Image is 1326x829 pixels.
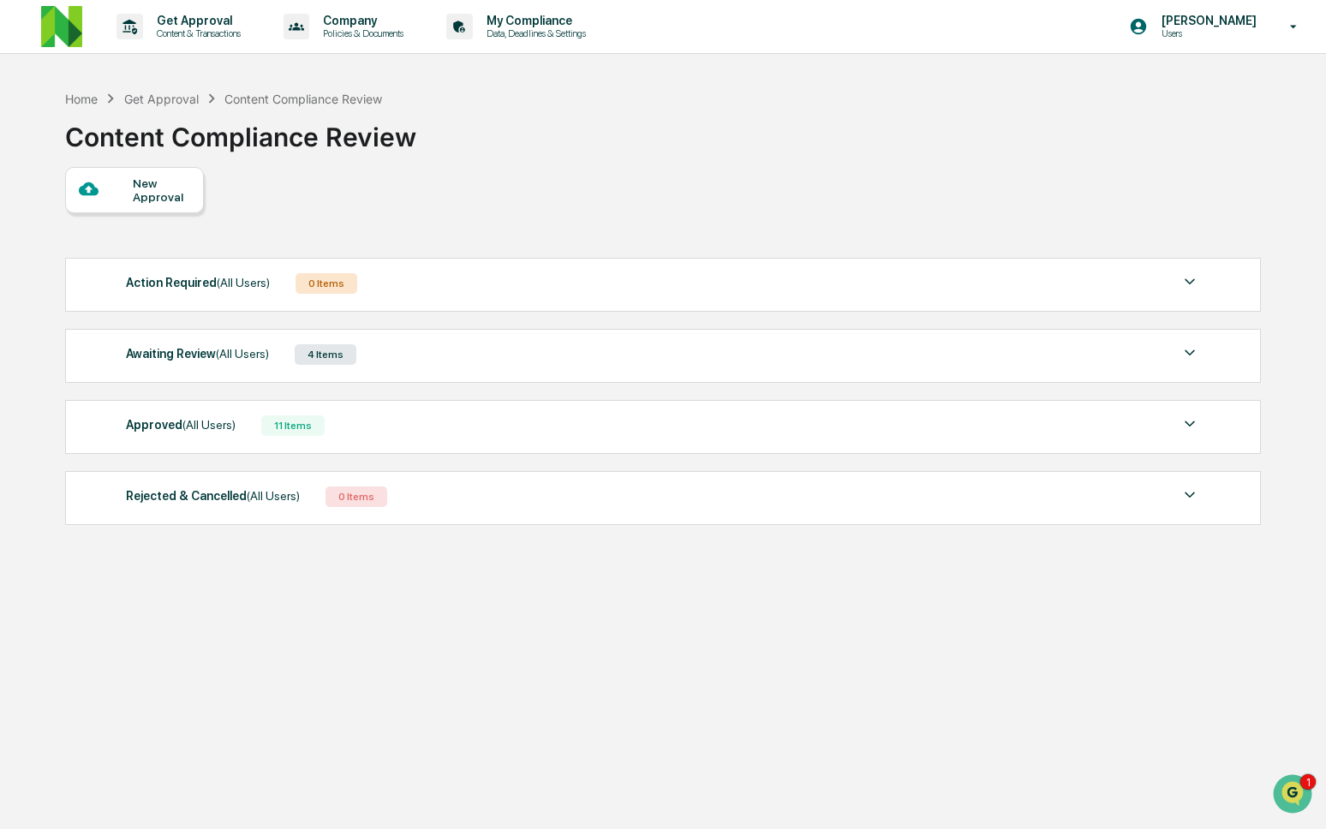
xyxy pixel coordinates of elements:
img: 1746055101610-c473b297-6a78-478c-a979-82029cc54cd1 [17,131,48,162]
div: Content Compliance Review [224,92,382,106]
div: 0 Items [296,273,357,294]
span: [DATE] [152,233,187,247]
div: Home [65,92,98,106]
span: [PERSON_NAME] [53,233,139,247]
img: logo [41,6,82,47]
div: 🗄️ [124,306,138,319]
p: Data, Deadlines & Settings [473,27,594,39]
button: See all [266,187,312,207]
div: Get Approval [124,92,199,106]
span: Preclearance [34,304,110,321]
img: caret [1180,343,1200,363]
img: caret [1180,414,1200,434]
div: Start new chat [77,131,281,148]
span: • [142,233,148,247]
span: (All Users) [182,418,236,432]
span: Data Lookup [34,337,108,354]
p: Company [309,14,412,27]
p: [PERSON_NAME] [1148,14,1265,27]
span: (All Users) [247,489,300,503]
div: Awaiting Review [126,343,269,365]
p: My Compliance [473,14,594,27]
span: Pylon [170,379,207,391]
a: 🖐️Preclearance [10,297,117,328]
img: 1746055101610-c473b297-6a78-478c-a979-82029cc54cd1 [34,234,48,248]
p: Get Approval [143,14,249,27]
a: 🔎Data Lookup [10,330,115,361]
div: Approved [126,414,236,436]
img: 8933085812038_c878075ebb4cc5468115_72.jpg [36,131,67,162]
div: We're available if you need us! [77,148,236,162]
p: Content & Transactions [143,27,249,39]
div: 🔎 [17,338,31,352]
div: 11 Items [261,415,325,436]
div: Action Required [126,271,270,294]
p: Users [1148,27,1265,39]
div: 🖐️ [17,306,31,319]
img: Jack Rasmussen [17,217,45,244]
a: 🗄️Attestations [117,297,219,328]
p: How can we help? [17,36,312,63]
a: Powered byPylon [121,378,207,391]
span: (All Users) [216,347,269,361]
div: 4 Items [295,344,356,365]
div: Rejected & Cancelled [126,485,300,507]
div: 0 Items [326,486,387,507]
div: New Approval [133,176,190,204]
iframe: Open customer support [1271,772,1317,819]
img: caret [1180,271,1200,292]
span: (All Users) [217,276,270,289]
div: Past conversations [17,190,115,204]
p: Policies & Documents [309,27,412,39]
button: Start new chat [291,136,312,157]
span: Attestations [141,304,212,321]
img: caret [1180,485,1200,505]
div: Content Compliance Review [65,108,416,152]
